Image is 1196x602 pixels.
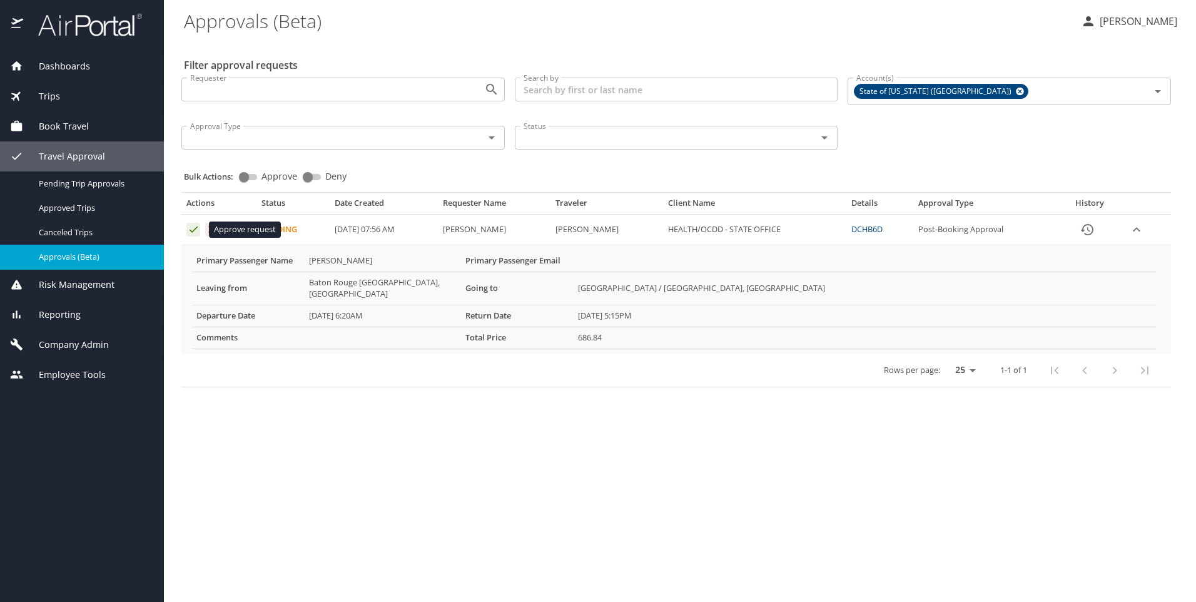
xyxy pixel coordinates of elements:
[184,1,1071,40] h1: Approvals (Beta)
[1127,220,1146,239] button: expand row
[330,215,438,245] td: [DATE] 07:56 AM
[23,150,105,163] span: Travel Approval
[1057,198,1122,214] th: History
[184,55,298,75] h2: Filter approval requests
[460,250,573,272] th: Primary Passenger Email
[846,198,913,214] th: Details
[23,120,89,133] span: Book Travel
[304,305,460,327] td: [DATE] 6:20AM
[23,278,114,292] span: Risk Management
[1076,10,1182,33] button: [PERSON_NAME]
[515,78,838,101] input: Search by first or last name
[854,85,1019,98] span: State of [US_STATE] ([GEOGRAPHIC_DATA])
[39,227,149,238] span: Canceled Trips
[913,215,1057,245] td: Post-Booking Approval
[573,305,1156,327] td: [DATE] 5:15PM
[39,251,149,263] span: Approvals (Beta)
[1072,215,1102,245] button: History
[884,366,940,374] p: Rows per page:
[191,305,304,327] th: Departure Date
[325,172,347,181] span: Deny
[24,13,142,37] img: airportal-logo.png
[181,198,256,214] th: Actions
[1000,366,1027,374] p: 1-1 of 1
[191,327,304,349] th: Comments
[11,13,24,37] img: icon-airportal.png
[23,89,60,103] span: Trips
[550,198,663,214] th: Traveler
[483,129,500,146] button: Open
[191,250,304,272] th: Primary Passenger Name
[23,308,81,322] span: Reporting
[854,84,1028,99] div: State of [US_STATE] ([GEOGRAPHIC_DATA])
[205,223,219,237] button: Deny request
[39,202,149,214] span: Approved Trips
[438,198,550,214] th: Requester Name
[573,327,1156,349] td: 686.84
[304,250,460,272] td: [PERSON_NAME]
[483,81,500,98] button: Open
[816,129,833,146] button: Open
[663,198,847,214] th: Client Name
[184,171,243,182] p: Bulk Actions:
[181,198,1171,387] table: Approval table
[460,305,573,327] th: Return Date
[573,272,1156,305] td: [GEOGRAPHIC_DATA] / [GEOGRAPHIC_DATA], [GEOGRAPHIC_DATA]
[304,272,460,305] td: Baton Rouge [GEOGRAPHIC_DATA], [GEOGRAPHIC_DATA]
[191,272,304,305] th: Leaving from
[1149,83,1167,100] button: Open
[23,368,106,382] span: Employee Tools
[23,338,109,352] span: Company Admin
[39,178,149,190] span: Pending Trip Approvals
[256,198,330,214] th: Status
[460,272,573,305] th: Going to
[1096,14,1177,29] p: [PERSON_NAME]
[261,172,297,181] span: Approve
[663,215,847,245] td: HEALTH/OCDD - STATE OFFICE
[191,250,1156,349] table: More info for approvals
[256,215,330,245] td: Pending
[550,215,663,245] td: [PERSON_NAME]
[913,198,1057,214] th: Approval Type
[945,360,980,379] select: rows per page
[23,59,90,73] span: Dashboards
[851,223,883,235] a: DCHB6D
[330,198,438,214] th: Date Created
[438,215,550,245] td: [PERSON_NAME]
[460,327,573,349] th: Total Price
